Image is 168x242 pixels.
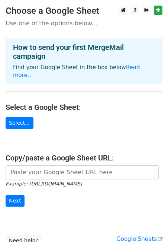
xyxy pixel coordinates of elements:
p: Use one of the options below... [6,19,162,27]
p: Find your Google Sheet in the box below [13,64,155,79]
h4: How to send your first MergeMail campaign [13,43,155,61]
a: Select... [6,117,33,129]
input: Next [6,195,25,207]
small: Example: [URL][DOMAIN_NAME] [6,181,82,187]
h4: Select a Google Sheet: [6,103,162,112]
input: Paste your Google Sheet URL here [6,165,159,179]
h3: Choose a Google Sheet [6,6,162,16]
a: Read more... [13,64,140,79]
h4: Copy/paste a Google Sheet URL: [6,153,162,162]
